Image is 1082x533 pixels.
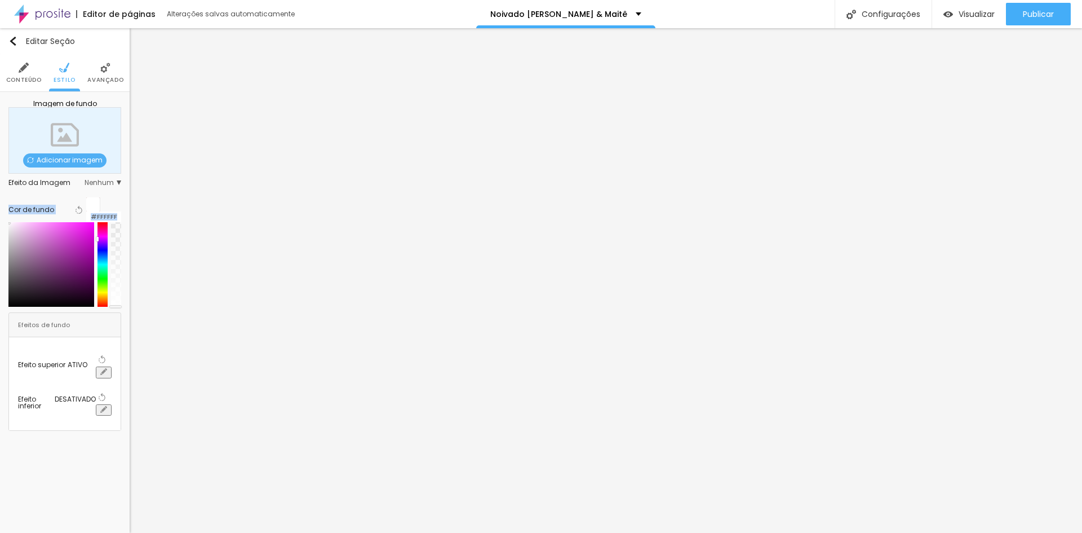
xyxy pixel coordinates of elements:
div: Editar Seção [8,37,75,46]
div: Efeito da Imagem [8,179,85,186]
span: Avançado [87,77,123,83]
span: DESATIVADO [55,396,96,403]
img: Icone [27,157,34,164]
div: Efeitos de fundo [18,319,70,331]
iframe: Editor [130,28,1082,533]
span: Estilo [54,77,76,83]
span: Nenhum [85,179,121,186]
div: Efeitos de fundo [9,313,121,337]
span: ATIVO [68,362,87,368]
p: Noivado [PERSON_NAME] & Maitê [490,10,627,18]
img: view-1.svg [943,10,953,19]
button: Publicar [1006,3,1071,25]
div: Editor de páginas [76,10,156,18]
span: Conteúdo [6,77,42,83]
img: Icone [19,63,29,73]
img: Icone [8,37,17,46]
div: Efeito superior [18,362,65,368]
img: Icone [846,10,856,19]
span: Publicar [1023,10,1054,19]
button: Visualizar [932,3,1006,25]
div: Alterações salvas automaticamente [167,11,296,17]
div: Imagem de fundo [33,100,97,107]
div: Efeito inferior [18,396,52,409]
span: Visualizar [959,10,995,19]
span: Adicionar imagem [23,153,107,168]
div: Cor de fundo [8,206,54,213]
img: Icone [100,63,110,73]
img: Icone [59,63,69,73]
